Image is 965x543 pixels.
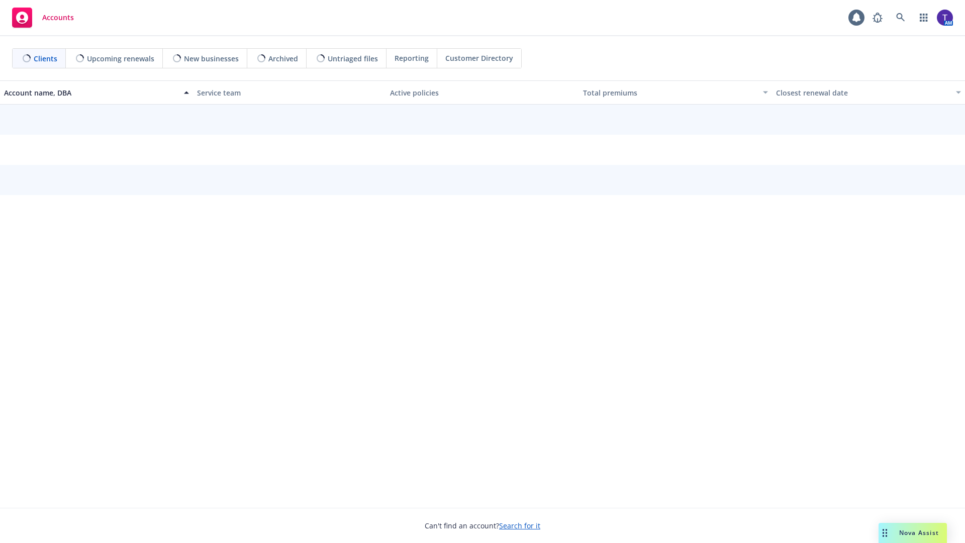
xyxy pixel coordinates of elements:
[583,87,757,98] div: Total premiums
[8,4,78,32] a: Accounts
[867,8,888,28] a: Report a Bug
[445,53,513,63] span: Customer Directory
[34,53,57,64] span: Clients
[579,80,772,105] button: Total premiums
[328,53,378,64] span: Untriaged files
[914,8,934,28] a: Switch app
[184,53,239,64] span: New businesses
[197,87,382,98] div: Service team
[395,53,429,63] span: Reporting
[87,53,154,64] span: Upcoming renewals
[386,80,579,105] button: Active policies
[499,521,540,530] a: Search for it
[891,8,911,28] a: Search
[879,523,891,543] div: Drag to move
[772,80,965,105] button: Closest renewal date
[879,523,947,543] button: Nova Assist
[899,528,939,537] span: Nova Assist
[776,87,950,98] div: Closest renewal date
[4,87,178,98] div: Account name, DBA
[425,520,540,531] span: Can't find an account?
[390,87,575,98] div: Active policies
[42,14,74,22] span: Accounts
[937,10,953,26] img: photo
[268,53,298,64] span: Archived
[193,80,386,105] button: Service team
